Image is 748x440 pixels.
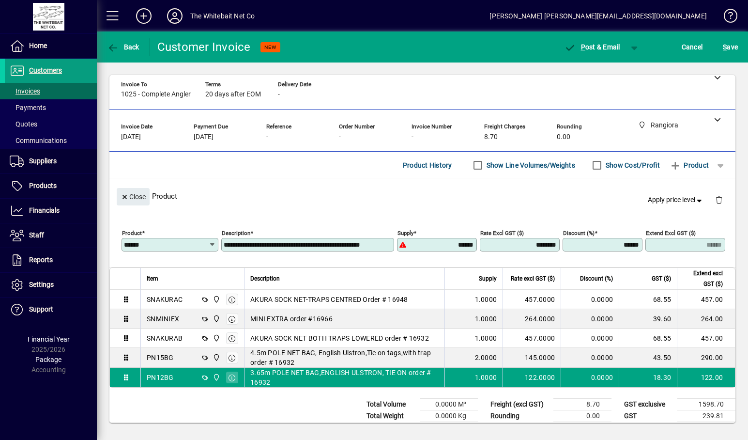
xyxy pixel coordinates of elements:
[266,133,268,141] span: -
[399,157,456,174] button: Product History
[397,230,413,236] mat-label: Supply
[511,273,555,284] span: Rate excl GST ($)
[707,195,731,204] app-page-header-button: Delete
[707,188,731,211] button: Delete
[205,91,261,98] span: 20 days after EOM
[486,410,553,422] td: Rounding
[646,230,696,236] mat-label: Extend excl GST ($)
[250,333,429,343] span: AKURA SOCK NET BOTH TRAPS LOWERED order # 16932
[97,38,150,56] app-page-header-button: Back
[581,43,585,51] span: P
[677,348,735,368] td: 290.00
[147,353,174,362] div: PN15BG
[677,368,735,387] td: 122.00
[5,298,97,322] a: Support
[264,44,276,50] span: NEW
[5,83,97,99] a: Invoices
[210,294,221,305] span: Rangiora
[250,368,439,387] span: 3.65m POLE NET BAG,ENGLISH ULSTRON, TIE ON order # 16932
[5,34,97,58] a: Home
[509,333,555,343] div: 457.0000
[509,373,555,382] div: 122.0000
[29,157,57,165] span: Suppliers
[250,314,333,324] span: MINI EXTRA order #16966
[553,410,611,422] td: 0.00
[484,133,498,141] span: 8.70
[561,329,619,348] td: 0.0000
[5,199,97,223] a: Financials
[665,157,714,174] button: Product
[5,132,97,149] a: Communications
[210,372,221,383] span: Rangiora
[121,133,141,141] span: [DATE]
[157,39,251,55] div: Customer Invoice
[29,305,53,313] span: Support
[29,42,47,49] span: Home
[250,295,408,304] span: AKURA SOCK NET-TRAPS CENTRED Order # 16948
[29,182,57,189] span: Products
[475,353,497,362] span: 2.0000
[480,230,524,236] mat-label: Rate excl GST ($)
[717,2,736,33] a: Knowledge Base
[619,348,677,368] td: 43.50
[29,231,44,239] span: Staff
[682,39,703,55] span: Cancel
[109,178,735,214] div: Product
[29,256,53,264] span: Reports
[222,230,250,236] mat-label: Description
[362,399,420,410] td: Total Volume
[121,91,191,98] span: 1025 - Complete Angler
[723,43,727,51] span: S
[679,38,705,56] button: Cancel
[648,195,704,205] span: Apply price level
[122,230,142,236] mat-label: Product
[5,149,97,173] a: Suppliers
[10,120,37,128] span: Quotes
[720,38,740,56] button: Save
[619,422,677,434] td: GST inclusive
[5,223,97,248] a: Staff
[147,295,183,304] div: SNAKURAC
[107,43,139,51] span: Back
[677,329,735,348] td: 457.00
[670,157,709,173] span: Product
[35,356,61,363] span: Package
[509,314,555,324] div: 264.0000
[29,66,62,74] span: Customers
[677,422,735,434] td: 1838.51
[561,368,619,387] td: 0.0000
[5,99,97,116] a: Payments
[159,7,190,25] button: Profile
[619,329,677,348] td: 68.55
[475,333,497,343] span: 1.0000
[604,160,660,170] label: Show Cost/Profit
[557,133,570,141] span: 0.00
[561,309,619,329] td: 0.0000
[723,39,738,55] span: ave
[250,273,280,284] span: Description
[128,7,159,25] button: Add
[561,290,619,309] td: 0.0000
[147,333,183,343] div: SNAKURAB
[619,410,677,422] td: GST
[210,314,221,324] span: Rangiora
[489,8,707,24] div: [PERSON_NAME] [PERSON_NAME][EMAIL_ADDRESS][DOMAIN_NAME]
[190,8,255,24] div: The Whitebait Net Co
[559,38,625,56] button: Post & Email
[362,410,420,422] td: Total Weight
[147,314,179,324] div: SNMINIEX
[553,399,611,410] td: 8.70
[677,410,735,422] td: 239.81
[486,399,553,410] td: Freight (excl GST)
[619,290,677,309] td: 68.55
[105,38,142,56] button: Back
[250,348,439,367] span: 4.5m POLE NET BAG, English Ulstron,Tie on tags,with trap order # 16932
[677,290,735,309] td: 457.00
[210,333,221,344] span: Rangiora
[5,174,97,198] a: Products
[475,295,497,304] span: 1.0000
[5,248,97,272] a: Reports
[10,104,46,111] span: Payments
[509,295,555,304] div: 457.0000
[420,399,478,410] td: 0.0000 M³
